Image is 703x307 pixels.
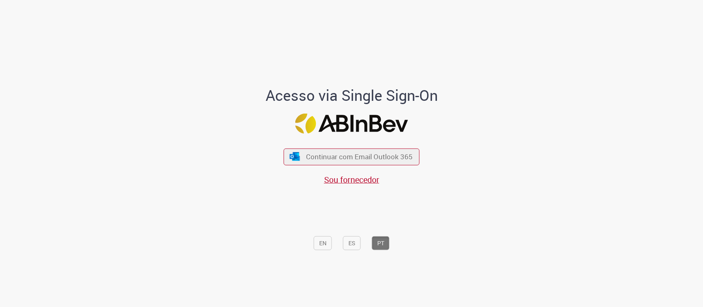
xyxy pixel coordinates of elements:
[343,236,361,250] button: ES
[306,152,413,161] span: Continuar com Email Outlook 365
[295,113,408,133] img: Logo ABInBev
[237,87,466,104] h1: Acesso via Single Sign-On
[289,152,300,161] img: ícone Azure/Microsoft 360
[284,148,420,165] button: ícone Azure/Microsoft 360 Continuar com Email Outlook 365
[372,236,390,250] button: PT
[314,236,332,250] button: EN
[324,174,379,185] a: Sou fornecedor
